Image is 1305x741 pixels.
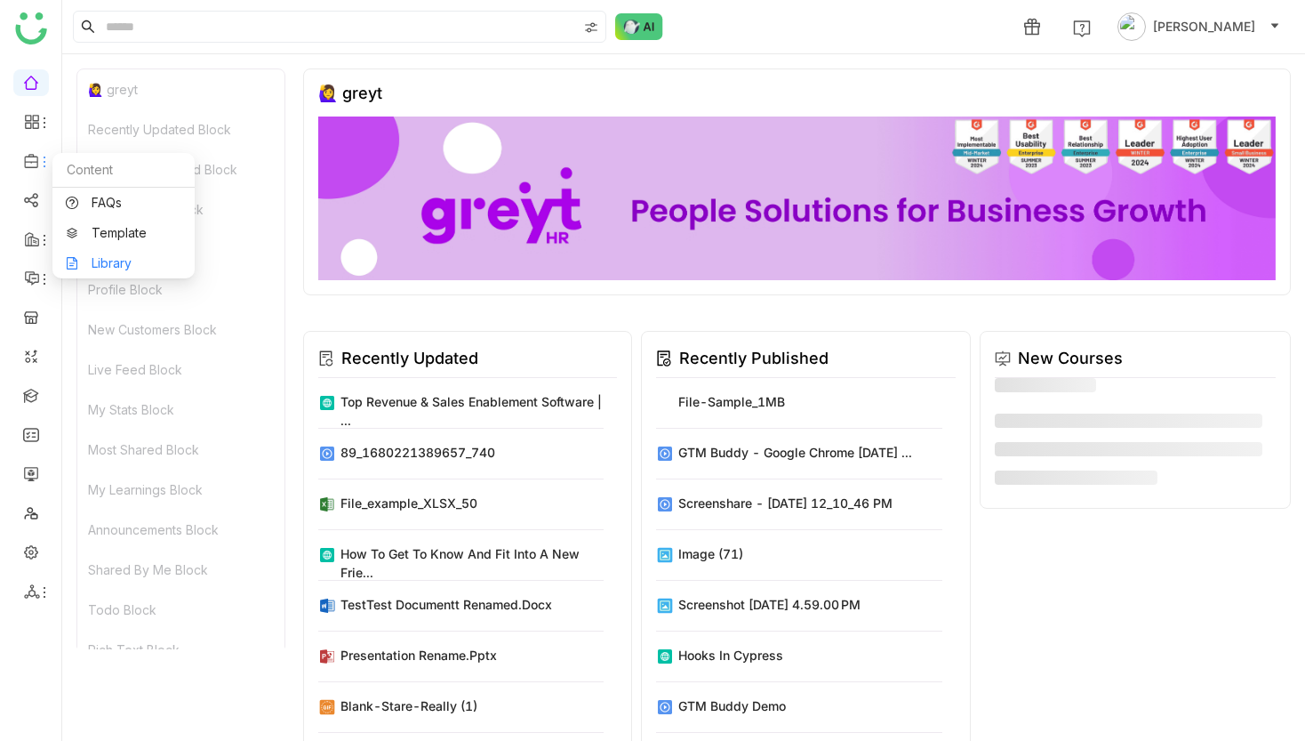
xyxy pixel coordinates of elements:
div: New Customers Block [77,310,284,350]
div: 🙋‍♀️ greyt [318,84,382,102]
div: Recently Updated Block [77,109,284,149]
img: ask-buddy-normal.svg [615,13,663,40]
a: Template [66,227,181,239]
a: Library [66,257,181,270]
div: Recently Published [679,346,829,371]
div: Hooks in Cypress [678,646,783,664]
div: Announcements Block [77,510,284,550]
span: [PERSON_NAME] [1153,17,1255,36]
div: Rich Text Block [77,630,284,670]
div: Content [52,153,195,188]
img: search-type.svg [584,20,598,35]
div: Screenshot [DATE] 4.59.00 PM [678,595,861,614]
div: blank-stare-really (1) [340,697,477,715]
div: My Learnings Block [77,470,284,510]
div: Recently Updated [341,346,478,371]
div: Most Shared Block [77,430,284,470]
div: New Courses [1018,346,1123,371]
div: 🙋‍♀️ greyt [77,69,284,109]
img: logo [15,12,47,44]
div: Shared By Me Block [77,550,284,590]
div: Presentation rename.pptx [340,646,497,664]
img: 68ca8a786afc163911e2cfd3 [318,117,1276,280]
div: How to Get to Know and Fit Into a New Frie... [340,544,604,582]
div: image (71) [678,544,743,563]
div: file-sample_1MB [678,392,785,411]
div: TestTest Documentt renamed.docx [340,595,552,614]
div: GTM Buddy - Google Chrome [DATE] ... [678,443,912,462]
div: Profile Block [77,270,284,310]
div: file_example_XLSX_50 [340,494,477,512]
img: avatar [1117,12,1146,41]
div: GTM Buddy Demo [678,697,786,715]
div: My Stats Block [77,390,284,430]
div: Todo Block [77,590,284,630]
img: help.svg [1073,20,1091,37]
div: 89_1680221389657_740 [340,443,495,462]
button: [PERSON_NAME] [1114,12,1284,41]
div: Screenshare - [DATE] 12_10_46 PM [678,494,893,512]
div: Live Feed Block [77,350,284,390]
div: Top Revenue & Sales Enablement Software | ... [340,392,604,430]
a: FAQs [66,197,181,209]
